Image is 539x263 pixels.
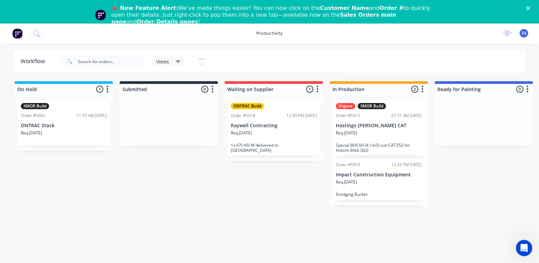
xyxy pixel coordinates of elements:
div: We’ve made things easier! You can now click on the and to quickly open their details. Just right-... [111,5,433,25]
p: Raywell Contracting [231,123,317,129]
div: productivity [253,28,286,39]
input: Search for orders... [78,55,145,68]
div: Urgent [336,103,355,109]
p: Req. [DATE] [336,179,357,185]
div: Order #5018 [231,113,255,119]
div: Order #501912:55 PM [DATE]Impact Construction EquipmentReq.[DATE]Dredging Bucket [333,159,424,200]
div: Order #5019 [336,162,360,168]
b: 📣 New Feature Alert: [111,5,178,11]
p: Impact Construction Equipment [336,172,422,178]
p: Hastings [PERSON_NAME] CAT [336,123,422,129]
b: Sales Orders main page [111,12,396,25]
p: Dredging Bucket [336,192,422,197]
p: 1x 67t HD-M delivered to [GEOGRAPHIC_DATA] [231,143,317,153]
p: Special BHC60 (4.1m3) suit CAT352 for Holcim Blibli QLD [336,143,422,153]
div: XMOR Build [358,103,386,109]
iframe: Intercom live chat [516,240,532,256]
div: UrgentXMOR BuildOrder #501207:31 AM [DATE]Hastings [PERSON_NAME] CATReq.[DATE]Special BHC60 (4.1m... [333,100,424,156]
div: 12:30 PM [DATE] [286,113,317,119]
div: Workflow [20,57,48,65]
p: Req. [DATE] [336,130,357,136]
span: Views [156,58,169,65]
div: 07:31 AM [DATE] [391,113,422,119]
div: XMOR Build [21,103,49,109]
p: Req. [DATE] [21,130,42,136]
div: ONTRAC BuildOrder #501812:30 PM [DATE]Raywell ContractingReq.[DATE]1x 67t HD-M delivered to [GEOG... [228,100,319,156]
div: 12:55 PM [DATE] [391,162,422,168]
img: Profile image for Team [95,10,106,20]
p: ONTRAC Stock [21,123,107,129]
div: Order #5002 [21,113,45,119]
div: ONTRAC Build [231,103,264,109]
div: XMOR BuildOrder #500211:33 AM [DATE]ONTRAC StockReq.[DATE] [18,100,109,145]
img: Factory [12,28,23,39]
p: Req. [DATE] [231,130,252,136]
b: Customer Name [320,5,369,11]
span: TA [521,30,526,36]
div: 11:33 AM [DATE] [76,113,107,119]
div: Close [526,6,533,10]
b: Order Details pages [137,18,198,25]
div: Order #5012 [336,113,360,119]
b: Order # [379,5,404,11]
